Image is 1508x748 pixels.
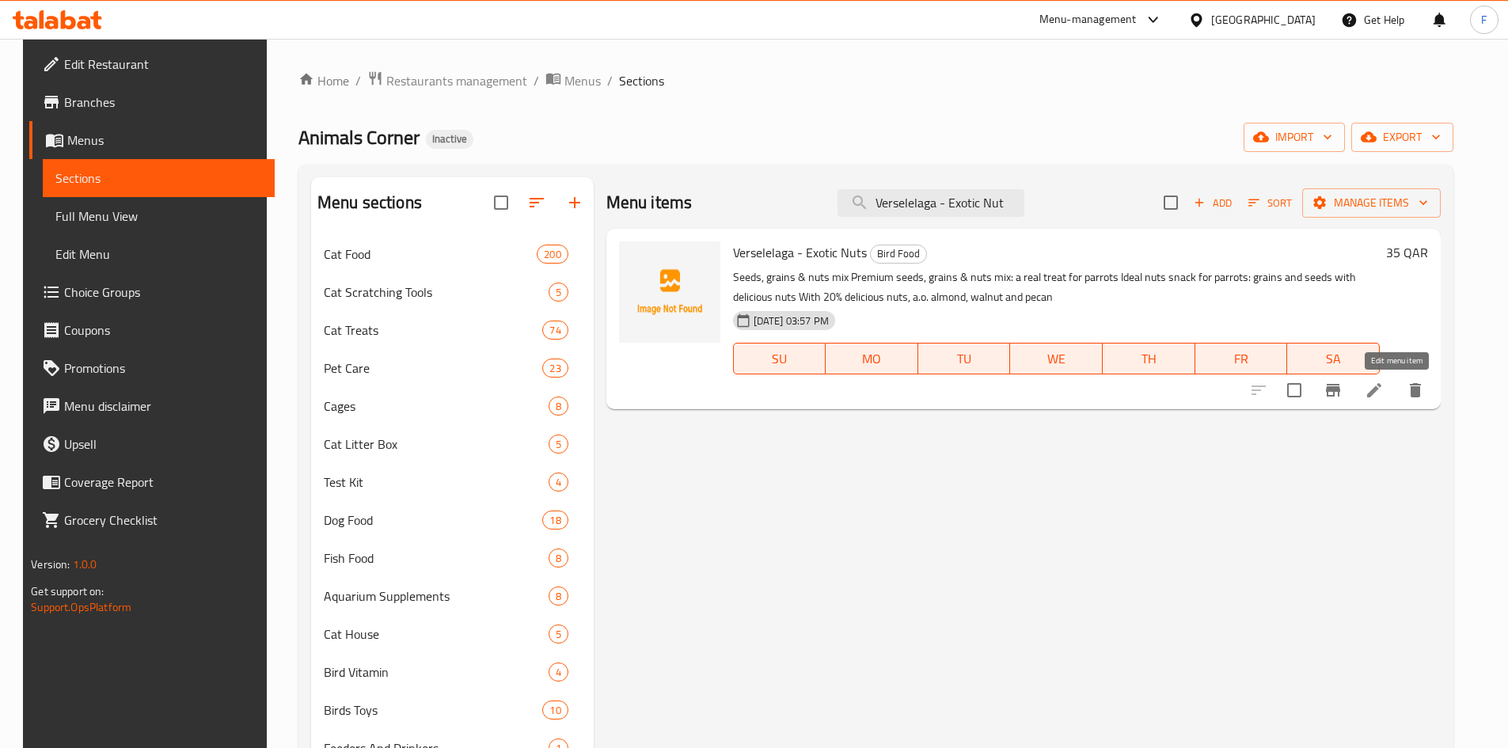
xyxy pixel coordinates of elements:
[64,359,262,378] span: Promotions
[607,71,613,90] li: /
[1191,194,1234,212] span: Add
[484,186,518,219] span: Select all sections
[1244,191,1296,215] button: Sort
[1386,241,1428,264] h6: 35 QAR
[311,387,594,425] div: Cages8
[426,132,473,146] span: Inactive
[324,549,549,568] span: Fish Food
[67,131,262,150] span: Menus
[549,549,568,568] div: items
[31,554,70,575] span: Version:
[64,511,262,530] span: Grocery Checklist
[1244,123,1345,152] button: import
[324,435,549,454] span: Cat Litter Box
[355,71,361,90] li: /
[543,361,567,376] span: 23
[324,245,537,264] div: Cat Food
[1248,194,1292,212] span: Sort
[64,473,262,492] span: Coverage Report
[871,245,926,263] span: Bird Food
[733,241,867,264] span: Verselelaga - Exotic Nuts
[549,285,568,300] span: 5
[1481,11,1487,28] span: F
[1103,343,1195,374] button: TH
[1187,191,1238,215] button: Add
[1010,343,1103,374] button: WE
[1278,374,1311,407] span: Select to update
[64,435,262,454] span: Upsell
[1211,11,1316,28] div: [GEOGRAPHIC_DATA]
[549,551,568,566] span: 8
[29,349,275,387] a: Promotions
[55,169,262,188] span: Sections
[298,70,1453,91] nav: breadcrumb
[740,347,819,370] span: SU
[311,425,594,463] div: Cat Litter Box5
[1109,347,1189,370] span: TH
[1195,343,1288,374] button: FR
[64,283,262,302] span: Choice Groups
[518,184,556,222] span: Sort sections
[64,397,262,416] span: Menu disclaimer
[29,45,275,83] a: Edit Restaurant
[43,159,275,197] a: Sections
[311,539,594,577] div: Fish Food8
[542,701,568,720] div: items
[29,273,275,311] a: Choice Groups
[317,191,422,215] h2: Menu sections
[64,321,262,340] span: Coupons
[64,55,262,74] span: Edit Restaurant
[324,587,549,606] span: Aquarium Supplements
[619,241,720,343] img: Verselelaga - Exotic Nuts
[311,691,594,729] div: Birds Toys10
[549,435,568,454] div: items
[324,321,542,340] span: Cat Treats
[918,343,1011,374] button: TU
[426,130,473,149] div: Inactive
[1238,191,1302,215] span: Sort items
[543,703,567,718] span: 10
[311,577,594,615] div: Aquarium Supplements8
[1364,127,1441,147] span: export
[324,663,549,682] span: Bird Vitamin
[542,321,568,340] div: items
[549,397,568,416] div: items
[311,463,594,501] div: Test Kit4
[1187,191,1238,215] span: Add item
[324,625,549,644] span: Cat House
[537,247,567,262] span: 200
[298,120,420,155] span: Animals Corner
[870,245,927,264] div: Bird Food
[324,473,549,492] span: Test Kit
[1351,123,1453,152] button: export
[311,501,594,539] div: Dog Food18
[1396,371,1434,409] button: delete
[311,349,594,387] div: Pet Care23
[543,513,567,528] span: 18
[298,71,349,90] a: Home
[1039,10,1137,29] div: Menu-management
[733,268,1380,307] p: Seeds, grains & nuts mix Premium seeds, grains & nuts mix: a real treat for parrots Ideal nuts sn...
[64,93,262,112] span: Branches
[386,71,527,90] span: Restaurants management
[826,343,918,374] button: MO
[31,581,104,602] span: Get support on:
[549,399,568,414] span: 8
[537,245,568,264] div: items
[1315,193,1428,213] span: Manage items
[311,311,594,349] div: Cat Treats74
[619,71,664,90] span: Sections
[29,121,275,159] a: Menus
[311,273,594,311] div: Cat Scratching Tools5
[311,615,594,653] div: Cat House5
[324,359,542,378] span: Pet Care
[549,665,568,680] span: 4
[549,437,568,452] span: 5
[73,554,97,575] span: 1.0.0
[534,71,539,90] li: /
[29,501,275,539] a: Grocery Checklist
